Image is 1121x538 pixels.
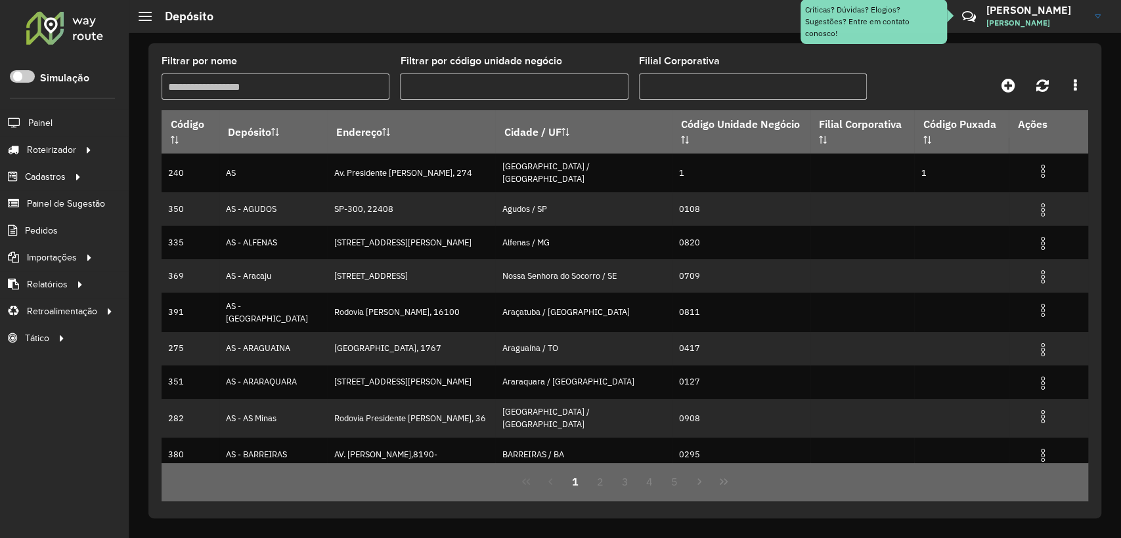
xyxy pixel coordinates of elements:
[986,17,1085,29] span: [PERSON_NAME]
[162,399,219,438] td: 282
[588,469,613,494] button: 2
[219,226,328,259] td: AS - ALFENAS
[613,469,638,494] button: 3
[495,438,672,471] td: BARREIRAS / BA
[495,332,672,365] td: Araguaína / TO
[327,293,495,331] td: Rodovia [PERSON_NAME], 16100
[27,251,77,264] span: Importações
[25,224,58,238] span: Pedidos
[162,226,219,259] td: 335
[152,9,213,24] h2: Depósito
[495,399,672,438] td: [GEOGRAPHIC_DATA] / [GEOGRAPHIC_DATA]
[672,332,810,365] td: 0417
[219,438,328,471] td: AS - BARREIRAS
[495,226,672,259] td: Alfenas / MG
[162,293,219,331] td: 391
[162,192,219,226] td: 350
[219,259,328,293] td: AS - Aracaju
[25,170,66,184] span: Cadastros
[327,226,495,259] td: [STREET_ADDRESS][PERSON_NAME]
[495,365,672,399] td: Araraquara / [GEOGRAPHIC_DATA]
[672,226,810,259] td: 0820
[27,197,105,211] span: Painel de Sugestão
[495,154,672,192] td: [GEOGRAPHIC_DATA] / [GEOGRAPHIC_DATA]
[327,110,495,154] th: Endereço
[495,293,672,331] td: Araçatuba / [GEOGRAPHIC_DATA]
[327,154,495,192] td: Av. Presidente [PERSON_NAME], 274
[672,110,810,154] th: Código Unidade Negócio
[327,192,495,226] td: SP-300, 22408
[27,278,68,291] span: Relatórios
[327,332,495,365] td: [GEOGRAPHIC_DATA], 1767
[400,53,561,69] label: Filtrar por código unidade negócio
[219,293,328,331] td: AS - [GEOGRAPHIC_DATA]
[563,469,588,494] button: 1
[672,293,810,331] td: 0811
[914,110,1009,154] th: Código Puxada
[219,110,328,154] th: Depósito
[672,438,810,471] td: 0295
[219,365,328,399] td: AS - ARARAQUARA
[495,259,672,293] td: Nossa Senhora do Socorro / SE
[672,259,810,293] td: 0709
[672,365,810,399] td: 0127
[219,192,328,226] td: AS - AGUDOS
[162,438,219,471] td: 380
[986,4,1085,16] h3: [PERSON_NAME]
[162,53,237,69] label: Filtrar por nome
[955,3,983,31] a: Contato Rápido
[914,154,1009,192] td: 1
[162,365,219,399] td: 351
[495,192,672,226] td: Agudos / SP
[672,192,810,226] td: 0108
[1009,110,1088,138] th: Ações
[495,110,672,154] th: Cidade / UF
[25,331,49,345] span: Tático
[639,53,720,69] label: Filial Corporativa
[327,259,495,293] td: [STREET_ADDRESS]
[711,469,736,494] button: Last Page
[637,469,662,494] button: 4
[219,399,328,438] td: AS - AS Minas
[672,399,810,438] td: 0908
[327,399,495,438] td: Rodovia Presidente [PERSON_NAME], 36
[219,154,328,192] td: AS
[40,70,89,86] label: Simulação
[327,438,495,471] td: AV. [PERSON_NAME],8190-
[672,154,810,192] td: 1
[162,110,219,154] th: Código
[27,143,76,157] span: Roteirizador
[162,259,219,293] td: 369
[327,365,495,399] td: [STREET_ADDRESS][PERSON_NAME]
[28,116,53,130] span: Painel
[162,154,219,192] td: 240
[219,332,328,365] td: AS - ARAGUAINA
[687,469,712,494] button: Next Page
[662,469,687,494] button: 5
[162,332,219,365] td: 275
[27,304,97,318] span: Retroalimentação
[810,110,915,154] th: Filial Corporativa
